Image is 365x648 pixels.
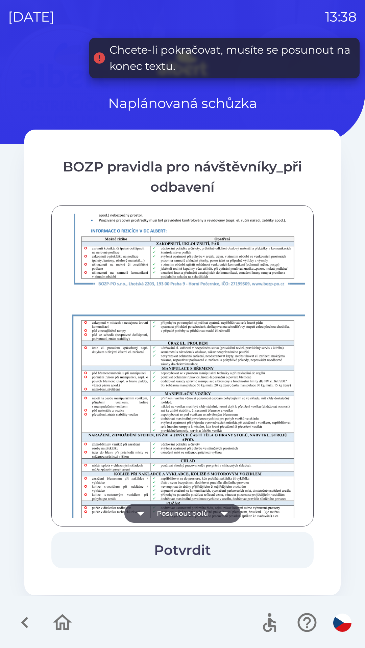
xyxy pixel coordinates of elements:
img: Logo [24,47,341,80]
p: Naplánovaná schůzka [108,93,257,113]
div: Chcete-li pokračovat, musíte se posunout na konec textu. [109,42,353,74]
div: BOZP pravidla pro návštěvníky_při odbavení [51,157,314,197]
button: Potvrdit [51,532,314,568]
img: cs flag [333,614,351,632]
p: [DATE] [8,7,54,27]
button: Posunout dolů [124,504,241,523]
p: 13:38 [325,7,357,27]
